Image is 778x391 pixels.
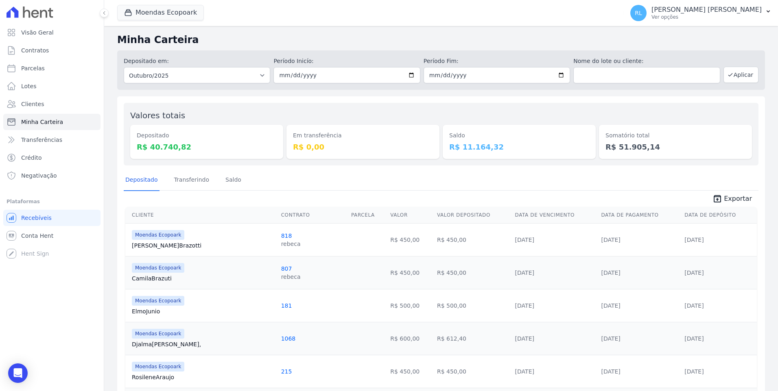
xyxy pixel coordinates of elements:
[130,111,185,120] label: Valores totais
[132,373,275,381] a: RosileneAraujo
[132,241,275,250] a: [PERSON_NAME]Brazotti
[3,60,101,76] a: Parcelas
[224,170,243,191] a: Saldo
[387,355,434,388] td: R$ 450,00
[684,335,704,342] a: [DATE]
[684,237,704,243] a: [DATE]
[3,228,101,244] a: Conta Hent
[293,131,433,140] dt: Em transferência
[21,82,37,90] span: Lotes
[132,296,184,306] span: Moendas Ecopoark
[724,194,752,204] span: Exportar
[3,78,101,94] a: Lotes
[281,302,292,309] a: 181
[3,42,101,59] a: Contratos
[278,207,348,224] th: Contrato
[601,302,620,309] a: [DATE]
[117,5,204,20] button: Moendas Ecopoark
[3,210,101,226] a: Recebíveis
[281,368,292,375] a: 215
[132,329,184,339] span: Moendas Ecopoark
[684,368,704,375] a: [DATE]
[132,274,275,282] a: CamilaBrazuti
[434,289,512,322] td: R$ 500,00
[681,207,757,224] th: Data de Depósito
[515,237,534,243] a: [DATE]
[605,131,745,140] dt: Somatório total
[684,269,704,276] a: [DATE]
[21,100,44,108] span: Clientes
[598,207,681,224] th: Data de Pagamento
[387,256,434,289] td: R$ 450,00
[387,207,434,224] th: Valor
[449,141,589,152] dd: R$ 11.164,32
[605,141,745,152] dd: R$ 51.905,14
[124,170,160,191] a: Depositado
[21,136,62,144] span: Transferências
[124,58,169,64] label: Depositado em:
[387,223,434,256] td: R$ 450,00
[137,141,277,152] dd: R$ 40.740,82
[601,335,620,342] a: [DATE]
[281,335,296,342] a: 1068
[635,10,642,16] span: RL
[281,273,301,281] div: rebeca
[512,207,598,224] th: Data de Vencimento
[723,67,758,83] button: Aplicar
[3,24,101,41] a: Visão Geral
[712,194,722,204] i: unarchive
[117,33,765,47] h2: Minha Carteira
[601,368,620,375] a: [DATE]
[132,230,184,240] span: Moendas Ecopoark
[21,172,57,180] span: Negativação
[281,265,292,272] a: 807
[434,223,512,256] td: R$ 450,00
[434,355,512,388] td: R$ 450,00
[449,131,589,140] dt: Saldo
[132,340,275,348] a: Djalma[PERSON_NAME],
[3,132,101,148] a: Transferências
[424,57,570,65] label: Período Fim:
[8,363,28,383] div: Open Intercom Messenger
[21,232,53,240] span: Conta Hent
[7,197,97,206] div: Plataformas
[132,263,184,273] span: Moendas Ecopoark
[515,302,534,309] a: [DATE]
[173,170,211,191] a: Transferindo
[293,141,433,152] dd: R$ 0,00
[281,232,292,239] a: 818
[348,207,387,224] th: Parcela
[21,28,54,37] span: Visão Geral
[3,167,101,184] a: Negativação
[601,237,620,243] a: [DATE]
[434,256,512,289] td: R$ 450,00
[624,2,778,24] button: RL [PERSON_NAME] [PERSON_NAME] Ver opções
[132,362,184,371] span: Moendas Ecopoark
[573,57,720,65] label: Nome do lote ou cliente:
[137,131,277,140] dt: Depositado
[601,269,620,276] a: [DATE]
[387,322,434,355] td: R$ 600,00
[706,194,758,205] a: unarchive Exportar
[3,150,101,166] a: Crédito
[684,302,704,309] a: [DATE]
[387,289,434,322] td: R$ 500,00
[3,114,101,130] a: Minha Carteira
[273,57,420,65] label: Período Inicío:
[515,269,534,276] a: [DATE]
[21,154,42,162] span: Crédito
[515,368,534,375] a: [DATE]
[21,118,63,126] span: Minha Carteira
[434,322,512,355] td: R$ 612,40
[651,14,762,20] p: Ver opções
[434,207,512,224] th: Valor Depositado
[125,207,278,224] th: Cliente
[132,307,275,315] a: ElmoJunio
[3,96,101,112] a: Clientes
[21,214,52,222] span: Recebíveis
[21,46,49,54] span: Contratos
[281,240,301,248] div: rebeca
[515,335,534,342] a: [DATE]
[651,6,762,14] p: [PERSON_NAME] [PERSON_NAME]
[21,64,45,72] span: Parcelas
